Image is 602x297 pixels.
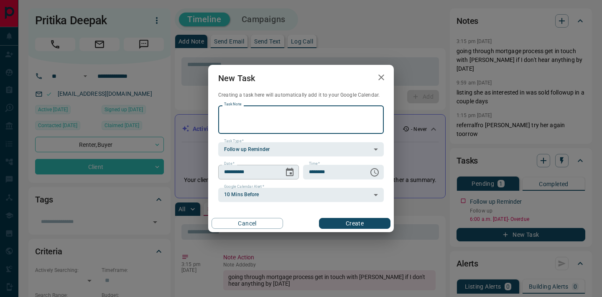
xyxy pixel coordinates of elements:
button: Cancel [212,218,283,229]
button: Create [319,218,390,229]
label: Task Note [224,102,241,107]
label: Time [309,161,320,166]
label: Google Calendar Alert [224,184,264,189]
h2: New Task [208,65,265,92]
button: Choose time, selected time is 6:00 AM [366,164,383,181]
button: Choose date, selected date is Sep 13, 2025 [281,164,298,181]
div: 10 Mins Before [218,188,384,202]
label: Task Type [224,138,244,144]
p: Creating a task here will automatically add it to your Google Calendar. [218,92,384,99]
label: Date [224,161,235,166]
div: Follow up Reminder [218,142,384,156]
